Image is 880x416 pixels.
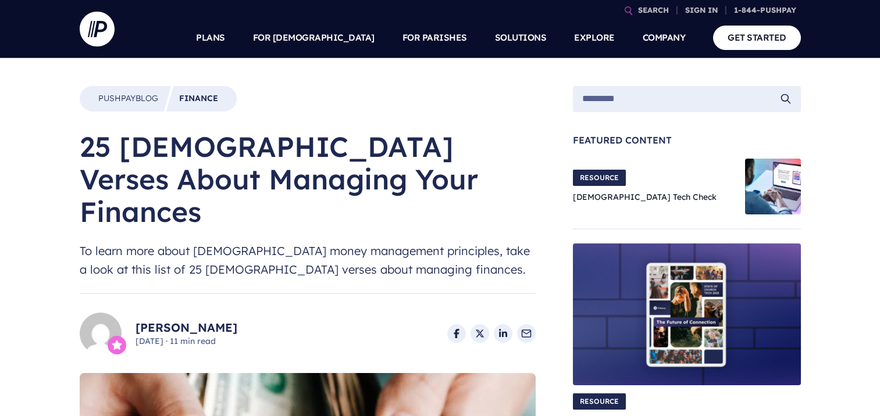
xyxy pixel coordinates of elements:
a: GET STARTED [713,26,801,49]
a: Finance [179,93,218,105]
span: RESOURCE [573,170,626,186]
a: PLANS [196,17,225,58]
span: RESOURCE [573,393,626,410]
span: Featured Content [573,135,801,145]
span: Pushpay [98,93,136,103]
a: SOLUTIONS [495,17,547,58]
span: [DATE] 11 min read [136,336,237,347]
a: Share via Email [517,324,536,343]
a: Share on LinkedIn [494,324,512,343]
a: EXPLORE [574,17,615,58]
a: FOR [DEMOGRAPHIC_DATA] [253,17,375,58]
span: To learn more about [DEMOGRAPHIC_DATA] money management principles, take a look at this list of 2... [80,242,536,279]
a: FOR PARISHES [402,17,467,58]
a: [PERSON_NAME] [136,320,237,336]
h1: 25 [DEMOGRAPHIC_DATA] Verses About Managing Your Finances [80,130,536,228]
a: Share on Facebook [447,324,466,343]
a: COMPANY [643,17,686,58]
a: Share on X [471,324,489,343]
a: PushpayBlog [98,93,158,105]
img: Alexa Franck [80,313,122,354]
img: Church Tech Check Blog Hero Image [745,159,801,214]
span: · [166,336,168,346]
a: [DEMOGRAPHIC_DATA] Tech Check [573,192,717,202]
